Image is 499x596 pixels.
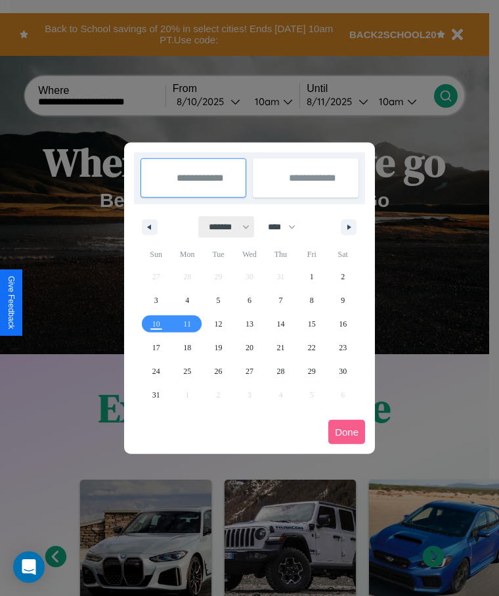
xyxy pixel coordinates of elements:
[265,359,296,383] button: 28
[276,359,284,383] span: 28
[328,244,358,265] span: Sat
[246,359,253,383] span: 27
[339,312,347,336] span: 16
[296,359,327,383] button: 29
[171,312,202,336] button: 11
[203,244,234,265] span: Tue
[152,336,160,359] span: 17
[328,359,358,383] button: 30
[171,336,202,359] button: 18
[265,312,296,336] button: 14
[234,359,265,383] button: 27
[203,312,234,336] button: 12
[310,288,314,312] span: 8
[328,312,358,336] button: 16
[152,312,160,336] span: 10
[246,336,253,359] span: 20
[310,265,314,288] span: 1
[234,244,265,265] span: Wed
[328,336,358,359] button: 23
[152,359,160,383] span: 24
[203,288,234,312] button: 5
[296,265,327,288] button: 1
[183,336,191,359] span: 18
[141,336,171,359] button: 17
[296,244,327,265] span: Fri
[152,383,160,407] span: 31
[308,312,316,336] span: 15
[215,336,223,359] span: 19
[13,551,45,583] div: Open Intercom Messenger
[7,276,16,329] div: Give Feedback
[171,359,202,383] button: 25
[141,359,171,383] button: 24
[215,359,223,383] span: 26
[234,336,265,359] button: 20
[203,359,234,383] button: 26
[141,288,171,312] button: 3
[183,312,191,336] span: 11
[308,359,316,383] span: 29
[278,288,282,312] span: 7
[265,336,296,359] button: 21
[328,420,365,444] button: Done
[248,288,251,312] span: 6
[246,312,253,336] span: 13
[296,288,327,312] button: 8
[234,312,265,336] button: 13
[171,288,202,312] button: 4
[234,288,265,312] button: 6
[183,359,191,383] span: 25
[308,336,316,359] span: 22
[339,336,347,359] span: 23
[328,265,358,288] button: 2
[276,312,284,336] span: 14
[141,312,171,336] button: 10
[296,336,327,359] button: 22
[171,244,202,265] span: Mon
[341,288,345,312] span: 9
[265,244,296,265] span: Thu
[328,288,358,312] button: 9
[341,265,345,288] span: 2
[154,288,158,312] span: 3
[141,244,171,265] span: Sun
[296,312,327,336] button: 15
[276,336,284,359] span: 21
[141,383,171,407] button: 31
[339,359,347,383] span: 30
[265,288,296,312] button: 7
[203,336,234,359] button: 19
[185,288,189,312] span: 4
[217,288,221,312] span: 5
[215,312,223,336] span: 12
